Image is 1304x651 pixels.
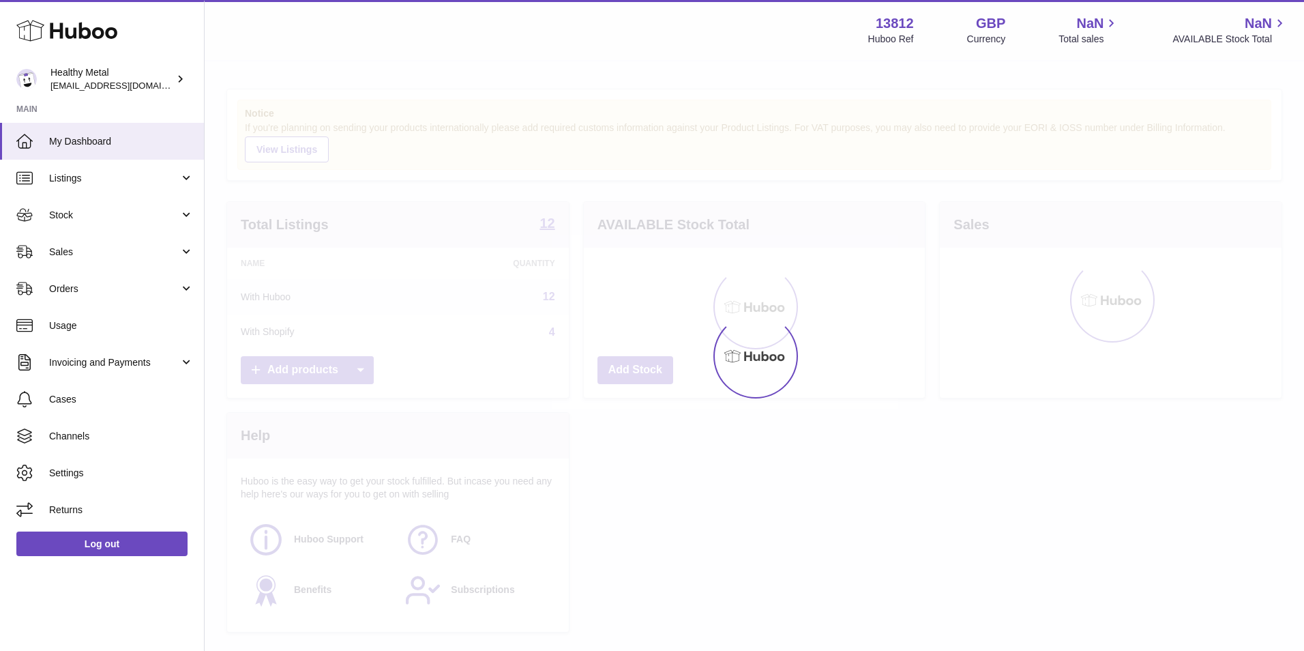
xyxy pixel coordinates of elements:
a: Log out [16,532,188,556]
div: Huboo Ref [868,33,914,46]
span: NaN [1076,14,1103,33]
span: Total sales [1058,33,1119,46]
span: NaN [1245,14,1272,33]
span: Usage [49,319,194,332]
span: Listings [49,172,179,185]
div: Currency [967,33,1006,46]
span: Returns [49,504,194,517]
strong: 13812 [876,14,914,33]
strong: GBP [976,14,1005,33]
a: NaN AVAILABLE Stock Total [1172,14,1288,46]
span: Orders [49,283,179,295]
span: My Dashboard [49,135,194,148]
div: Healthy Metal [50,66,173,92]
img: internalAdmin-13812@internal.huboo.com [16,69,37,89]
span: Cases [49,393,194,406]
span: Stock [49,209,179,222]
span: Channels [49,430,194,443]
span: AVAILABLE Stock Total [1172,33,1288,46]
span: Sales [49,246,179,259]
span: Settings [49,467,194,480]
span: Invoicing and Payments [49,356,179,369]
span: [EMAIL_ADDRESS][DOMAIN_NAME] [50,80,201,91]
a: NaN Total sales [1058,14,1119,46]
